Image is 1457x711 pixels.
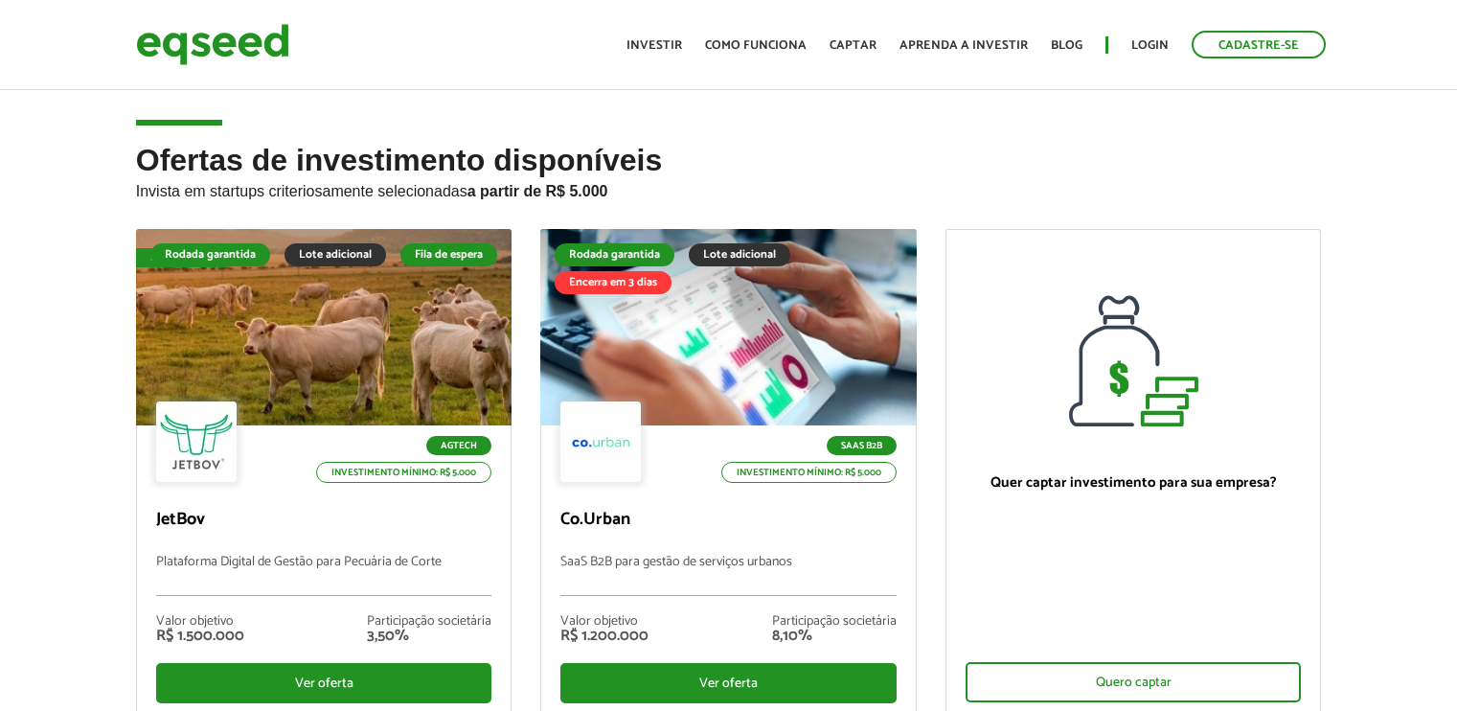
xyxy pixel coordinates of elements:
div: Valor objetivo [156,615,244,629]
p: Quer captar investimento para sua empresa? [966,474,1302,492]
div: Lote adicional [285,243,386,266]
div: Participação societária [772,615,897,629]
a: Blog [1051,39,1082,52]
p: SaaS B2B para gestão de serviços urbanos [560,555,897,596]
a: Login [1131,39,1169,52]
div: Encerra em 3 dias [555,271,672,294]
div: Fila de espera [136,248,235,267]
div: 3,50% [367,629,491,644]
a: Como funciona [705,39,807,52]
p: Plataforma Digital de Gestão para Pecuária de Corte [156,555,492,596]
a: Aprenda a investir [899,39,1028,52]
a: Cadastre-se [1192,31,1326,58]
a: Investir [626,39,682,52]
p: SaaS B2B [827,436,897,455]
div: Participação societária [367,615,491,629]
strong: a partir de R$ 5.000 [467,183,608,199]
div: Quero captar [966,662,1302,702]
div: R$ 1.500.000 [156,629,244,644]
p: Co.Urban [560,510,897,531]
p: Invista em startups criteriosamente selecionadas [136,177,1322,200]
div: Ver oferta [560,663,897,703]
div: Fila de espera [400,243,497,266]
p: Investimento mínimo: R$ 5.000 [316,462,491,483]
p: Investimento mínimo: R$ 5.000 [721,462,897,483]
div: Rodada garantida [555,243,674,266]
div: 8,10% [772,629,897,644]
h2: Ofertas de investimento disponíveis [136,144,1322,229]
div: Valor objetivo [560,615,649,629]
div: Rodada garantida [150,243,270,266]
div: R$ 1.200.000 [560,629,649,644]
div: Lote adicional [689,243,790,266]
div: Ver oferta [156,663,492,703]
img: EqSeed [136,19,289,70]
p: JetBov [156,510,492,531]
p: Agtech [426,436,491,455]
a: Captar [830,39,876,52]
